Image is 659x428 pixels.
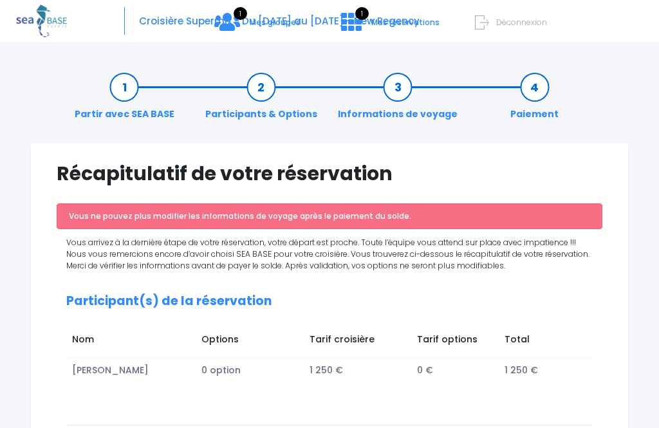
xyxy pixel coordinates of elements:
a: Partir avec SEA BASE [68,80,181,121]
div: Vous ne pouvez plus modifier les informations de voyage après le paiement du solde. [57,203,602,229]
td: Tarif croisière [304,327,412,358]
td: Total [499,327,580,358]
span: 0 option [201,364,241,377]
span: Déconnexion [496,17,547,28]
td: Nom [66,327,196,358]
h2: Participant(s) de la réservation [66,294,593,309]
a: 1 Mes réservations [331,21,447,32]
td: 1 250 € [499,357,580,383]
a: 1 Mes groupes [204,21,310,32]
td: 0 € [411,357,499,383]
span: 1 [355,7,369,20]
td: 1 250 € [304,357,412,383]
td: Tarif options [411,327,499,358]
a: Paiement [504,80,565,121]
a: Informations de voyage [331,80,464,121]
span: Mes groupes [250,17,301,28]
span: Croisière Supermix - Du [DATE] au [DATE] - New Regency [139,14,420,28]
span: 1 [234,7,247,20]
td: Options [196,327,303,358]
span: Mes réservations [371,17,440,28]
td: [PERSON_NAME] [66,357,196,383]
a: Participants & Options [199,80,324,121]
h1: Récapitulatif de votre réservation [57,162,602,185]
span: Vous arrivez à la dernière étape de votre réservation, votre départ est proche. Toute l’équipe vo... [66,237,589,271]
